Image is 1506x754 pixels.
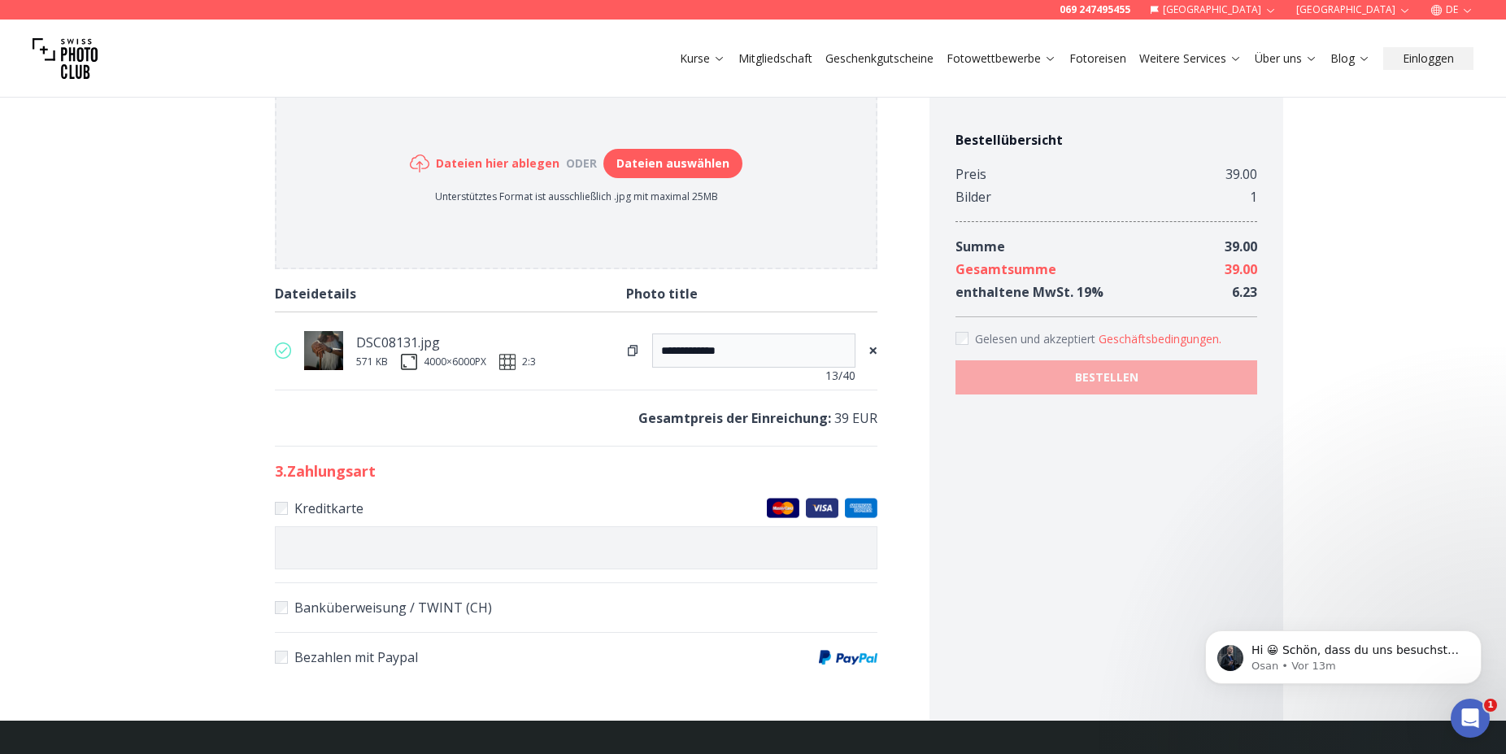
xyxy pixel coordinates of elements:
button: BESTELLEN [955,360,1257,394]
div: Preis [955,163,986,185]
a: Weitere Services [1139,50,1242,67]
a: Blog [1330,50,1370,67]
button: Weitere Services [1133,47,1248,70]
a: Mitgliedschaft [738,50,812,67]
b: Gesamtpreis der Einreichung : [638,409,831,427]
span: × [868,339,877,362]
iframe: Sicherer Eingaberahmen für Kartenzahlungen [285,540,868,556]
label: Kreditkarte [275,497,878,520]
button: Kurse [673,47,732,70]
div: 4000 × 6000 PX [424,355,486,368]
span: 2:3 [522,355,536,368]
label: Bezahlen mit Paypal [275,646,878,669]
div: enthaltene MwSt. 19 % [955,281,1103,303]
img: Visa [806,498,838,518]
img: Master Cards [767,498,799,518]
button: Über uns [1248,47,1324,70]
div: Bilder [955,185,991,208]
button: Fotoreisen [1063,47,1133,70]
img: valid [275,342,291,359]
img: thumb [304,331,343,370]
img: Swiss photo club [33,26,98,91]
a: Über uns [1255,50,1317,67]
span: 39.00 [1225,260,1257,278]
a: 069 247495455 [1060,3,1130,16]
div: Dateidetails [275,282,627,305]
h4: Bestellübersicht [955,130,1257,150]
button: Accept termsGelesen und akzeptiert [1099,331,1221,347]
p: Unterstütztes Format ist ausschließlich .jpg mit maximal 25MB [410,190,742,203]
label: Banküberweisung / TWINT (CH) [275,596,878,619]
span: Gelesen und akzeptiert [975,331,1099,346]
div: 571 KB [356,355,388,368]
span: 39.00 [1225,238,1257,255]
div: Photo title [626,282,877,305]
button: Geschenkgutscheine [819,47,940,70]
h6: Dateien hier ablegen [436,155,559,172]
span: 13 /40 [825,368,855,384]
img: ratio [499,354,516,370]
img: Paypal [819,650,877,665]
h2: 3 . Zahlungsart [275,460,878,482]
div: DSC08131.jpg [356,331,536,354]
img: size [401,354,417,370]
input: Accept terms [955,332,968,345]
iframe: Intercom notifications Nachricht [1181,596,1506,710]
span: 1 [1484,699,1497,712]
input: KreditkarteMaster CardsVisaAmerican Express [275,502,288,515]
span: 6.23 [1232,283,1257,301]
button: Dateien auswählen [603,149,742,178]
img: American Express [845,498,877,518]
iframe: Intercom live chat [1451,699,1490,738]
a: Fotowettbewerbe [947,50,1056,67]
button: Einloggen [1383,47,1473,70]
button: Blog [1324,47,1377,70]
input: Banküberweisung / TWINT (CH) [275,601,288,614]
div: 1 [1250,185,1257,208]
button: Mitgliedschaft [732,47,819,70]
div: Summe [955,235,1005,258]
div: Gesamtsumme [955,258,1056,281]
div: oder [559,155,603,172]
a: Fotoreisen [1069,50,1126,67]
input: Bezahlen mit PaypalPaypal [275,651,288,664]
b: BESTELLEN [1075,369,1138,386]
a: Geschenkgutscheine [825,50,934,67]
p: 39 EUR [275,407,878,429]
a: Kurse [680,50,725,67]
button: Fotowettbewerbe [940,47,1063,70]
div: 39.00 [1225,163,1257,185]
